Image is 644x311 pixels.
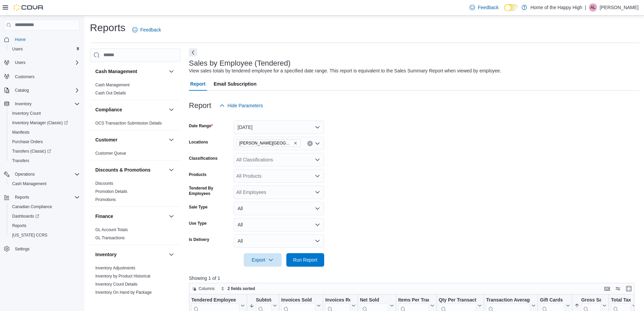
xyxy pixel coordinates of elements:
[189,123,213,129] label: Date Range
[9,180,49,188] a: Cash Management
[90,179,181,206] div: Discounts & Promotions
[15,246,29,252] span: Settings
[530,3,582,12] p: Home of the Happy High
[90,226,181,245] div: Finance
[95,266,135,270] a: Inventory Adjustments
[95,91,126,95] a: Cash Out Details
[95,251,166,258] button: Inventory
[95,120,162,126] span: OCS Transaction Submission Details
[12,120,68,126] span: Inventory Manager (Classic)
[189,67,501,74] div: View sales totals by tendered employee for a specified date range. This report is equivalent to t...
[9,138,80,146] span: Purchase Orders
[95,121,162,126] a: OCS Transaction Submission Details
[234,218,324,231] button: All
[9,203,80,211] span: Canadian Compliance
[189,285,217,293] button: Columns
[129,23,164,37] a: Feedback
[95,90,126,96] span: Cash Out Details
[167,250,175,259] button: Inventory
[9,180,80,188] span: Cash Management
[189,185,231,196] label: Tendered By Employees
[189,156,218,161] label: Classifications
[190,77,206,91] span: Report
[467,1,501,14] a: Feedback
[189,48,197,57] button: Next
[9,147,80,155] span: Transfers (Classic)
[12,193,32,201] button: Reports
[12,59,80,67] span: Users
[293,141,297,145] button: Remove Estevan - Estevan Plaza - Fire & Flower from selection in this group
[504,11,504,12] span: Dark Mode
[189,237,209,242] label: Is Delivery
[360,297,388,304] div: Net Sold
[9,119,71,127] a: Inventory Manager (Classic)
[1,170,82,179] button: Operations
[9,109,44,117] a: Inventory Count
[95,273,150,279] span: Inventory by Product Historical
[12,86,31,94] button: Catalog
[12,170,38,178] button: Operations
[95,151,126,156] span: Customer Queue
[90,21,125,35] h1: Reports
[12,46,23,52] span: Users
[625,285,633,293] button: Enter fullscreen
[95,68,137,75] h3: Cash Management
[95,290,152,295] a: Inventory On Hand by Package
[12,158,29,163] span: Transfers
[325,297,350,304] div: Invoices Ref
[7,221,82,230] button: Reports
[9,222,29,230] a: Reports
[95,106,122,113] h3: Compliance
[1,71,82,81] button: Customers
[9,119,80,127] span: Inventory Manager (Classic)
[95,274,150,279] a: Inventory by Product Historical
[15,172,35,177] span: Operations
[540,297,565,304] div: Gift Cards
[236,139,301,147] span: Estevan - Estevan Plaza - Fire & Flower
[244,253,282,267] button: Export
[95,189,127,194] a: Promotion Details
[95,82,129,88] span: Cash Management
[9,157,80,165] span: Transfers
[1,244,82,254] button: Settings
[1,86,82,95] button: Catalog
[9,45,25,53] a: Users
[9,109,80,117] span: Inventory Count
[7,179,82,188] button: Cash Management
[307,141,313,146] button: Clear input
[581,297,601,304] div: Gross Sales
[12,181,46,186] span: Cash Management
[189,275,639,282] p: Showing 1 of 1
[9,138,46,146] a: Purchase Orders
[15,101,31,107] span: Inventory
[293,257,317,263] span: Run Report
[12,36,28,44] a: Home
[214,77,257,91] span: Email Subscription
[1,58,82,67] button: Users
[12,232,47,238] span: [US_STATE] CCRS
[95,106,166,113] button: Compliance
[248,253,278,267] span: Export
[189,59,291,67] h3: Sales by Employee (Tendered)
[95,181,113,186] a: Discounts
[189,204,208,210] label: Sale Type
[1,35,82,44] button: Home
[12,214,39,219] span: Dashboards
[95,68,166,75] button: Cash Management
[398,297,429,304] div: Items Per Transaction
[315,157,320,162] button: Open list of options
[95,197,116,202] a: Promotions
[15,88,29,93] span: Catalog
[12,139,43,145] span: Purchase Orders
[9,222,80,230] span: Reports
[95,213,166,220] button: Finance
[7,109,82,118] button: Inventory Count
[7,137,82,147] button: Purchase Orders
[315,141,320,146] button: Open list of options
[9,128,80,136] span: Manifests
[234,234,324,248] button: All
[95,83,129,87] a: Cash Management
